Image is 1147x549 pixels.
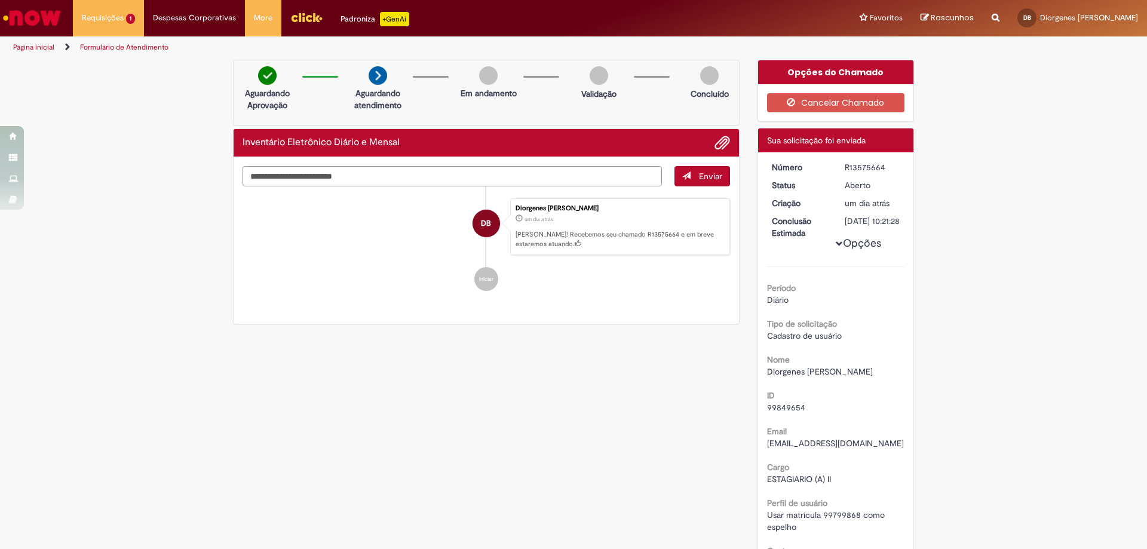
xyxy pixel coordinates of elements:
span: More [254,12,272,24]
time: 29/09/2025 10:21:24 [845,198,890,208]
span: Diorgenes [PERSON_NAME] [1040,13,1138,23]
span: Usar matrícula 99799868 como espelho [767,510,887,532]
img: img-circle-grey.png [479,66,498,85]
span: ESTAGIARIO (A) II [767,474,831,484]
a: Página inicial [13,42,54,52]
span: Favoritos [870,12,903,24]
span: DB [481,209,491,238]
div: Padroniza [341,12,409,26]
b: Cargo [767,462,789,473]
ul: Histórico de tíquete [243,186,730,303]
b: ID [767,390,775,401]
button: Enviar [674,166,730,186]
p: +GenAi [380,12,409,26]
b: Período [767,283,796,293]
span: Diário [767,295,789,305]
dt: Número [763,161,836,173]
textarea: Digite sua mensagem aqui... [243,166,662,186]
p: Concluído [691,88,729,100]
dt: Status [763,179,836,191]
b: Email [767,426,787,437]
a: Rascunhos [921,13,974,24]
img: ServiceNow [1,6,63,30]
span: Sua solicitação foi enviada [767,135,866,146]
span: Despesas Corporativas [153,12,236,24]
b: Nome [767,354,790,365]
div: R13575664 [845,161,900,173]
time: 29/09/2025 10:21:24 [525,216,553,223]
span: Enviar [699,171,722,182]
p: Aguardando Aprovação [238,87,296,111]
span: Requisições [82,12,124,24]
span: [EMAIL_ADDRESS][DOMAIN_NAME] [767,438,904,449]
span: Rascunhos [931,12,974,23]
div: [DATE] 10:21:28 [845,215,900,227]
b: Tipo de solicitação [767,318,837,329]
span: DB [1023,14,1031,22]
div: Opções do Chamado [758,60,914,84]
img: click_logo_yellow_360x200.png [290,8,323,26]
button: Adicionar anexos [714,135,730,151]
span: um dia atrás [845,198,890,208]
li: Diorgenes Antonio Bebice [243,198,730,256]
p: Aguardando atendimento [349,87,407,111]
ul: Trilhas de página [9,36,756,59]
span: um dia atrás [525,216,553,223]
b: Perfil de usuário [767,498,827,508]
img: img-circle-grey.png [700,66,719,85]
a: Formulário de Atendimento [80,42,168,52]
span: Cadastro de usuário [767,330,842,341]
div: Aberto [845,179,900,191]
img: check-circle-green.png [258,66,277,85]
dt: Criação [763,197,836,209]
img: img-circle-grey.png [590,66,608,85]
dt: Conclusão Estimada [763,215,836,239]
p: Em andamento [461,87,517,99]
img: arrow-next.png [369,66,387,85]
h2: Inventário Eletrônico Diário e Mensal Histórico de tíquete [243,137,400,148]
span: Diorgenes [PERSON_NAME] [767,366,873,377]
p: Validação [581,88,617,100]
p: [PERSON_NAME]! Recebemos seu chamado R13575664 e em breve estaremos atuando. [516,230,723,249]
div: 29/09/2025 10:21:24 [845,197,900,209]
div: Diorgenes Antonio Bebice [473,210,500,237]
span: 99849654 [767,402,805,413]
button: Cancelar Chamado [767,93,905,112]
span: 1 [126,14,135,24]
div: Diorgenes [PERSON_NAME] [516,205,723,212]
